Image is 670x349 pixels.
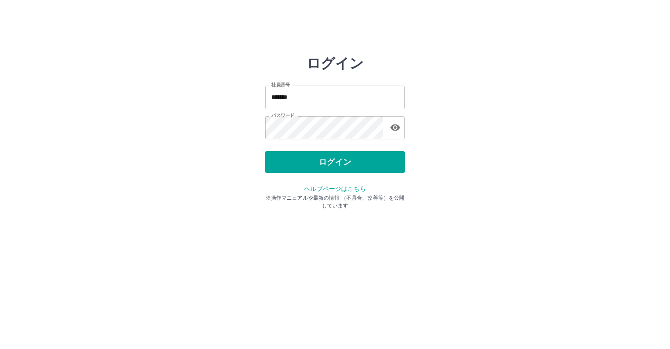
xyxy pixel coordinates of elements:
p: ※操作マニュアルや最新の情報 （不具合、改善等）を公開しています [265,194,405,210]
button: ログイン [265,151,405,173]
a: ヘルプページはこちら [304,185,366,192]
h2: ログイン [307,55,364,72]
label: パスワード [271,112,294,119]
label: 社員番号 [271,82,290,88]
